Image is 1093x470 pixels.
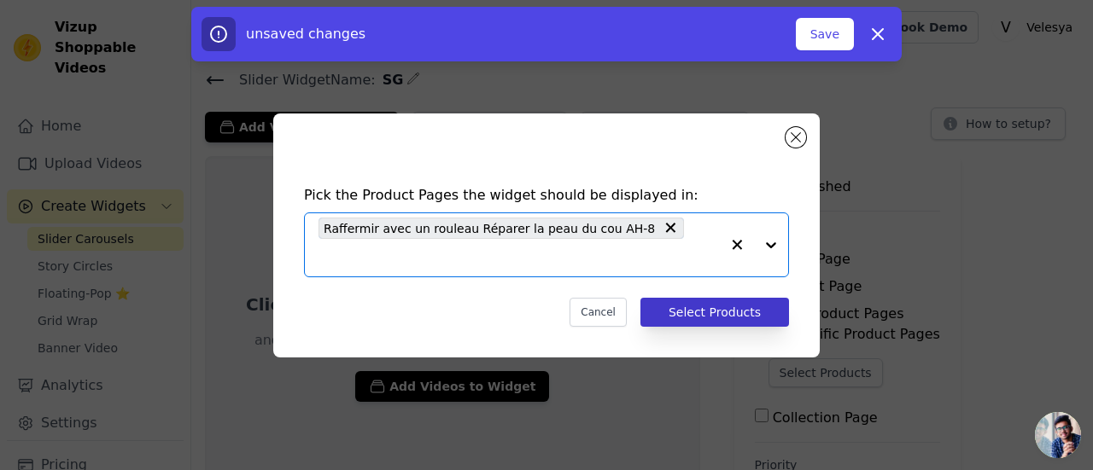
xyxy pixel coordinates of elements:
[570,298,627,327] button: Cancel
[796,18,854,50] button: Save
[246,26,365,42] span: unsaved changes
[640,298,789,327] button: Select Products
[786,127,806,148] button: Close modal
[1035,412,1081,458] div: Ouvrir le chat
[324,218,655,238] span: Raffermir avec un rouleau Réparer la peau du cou AH-8
[304,185,789,206] h4: Pick the Product Pages the widget should be displayed in:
